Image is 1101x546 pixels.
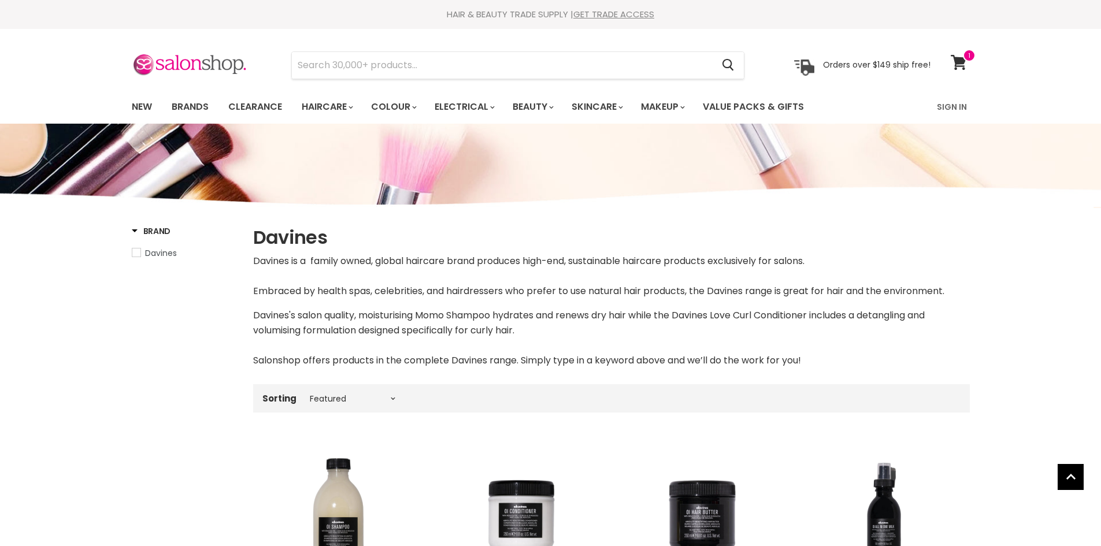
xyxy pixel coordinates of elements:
[291,51,744,79] form: Product
[220,95,291,119] a: Clearance
[123,95,161,119] a: New
[145,247,177,259] span: Davines
[292,52,713,79] input: Search
[573,8,654,20] a: GET TRADE ACCESS
[117,9,984,20] div: HAIR & BEAUTY TRADE SUPPLY |
[253,308,970,368] p: Davines's salon quality, moisturising Momo Shampoo hydrates and renews dry hair while the Davines...
[123,90,872,124] ul: Main menu
[694,95,813,119] a: Value Packs & Gifts
[253,254,970,299] p: Davines is a family owned, global haircare brand produces high-end, sustainable haircare products...
[132,247,239,259] a: Davines
[713,52,744,79] button: Search
[293,95,360,119] a: Haircare
[117,90,984,124] nav: Main
[930,95,974,119] a: Sign In
[262,393,296,403] label: Sorting
[253,225,970,250] h1: Davines
[132,225,171,237] h3: Brand
[504,95,561,119] a: Beauty
[632,95,692,119] a: Makeup
[362,95,424,119] a: Colour
[426,95,502,119] a: Electrical
[163,95,217,119] a: Brands
[823,60,931,70] p: Orders over $149 ship free!
[563,95,630,119] a: Skincare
